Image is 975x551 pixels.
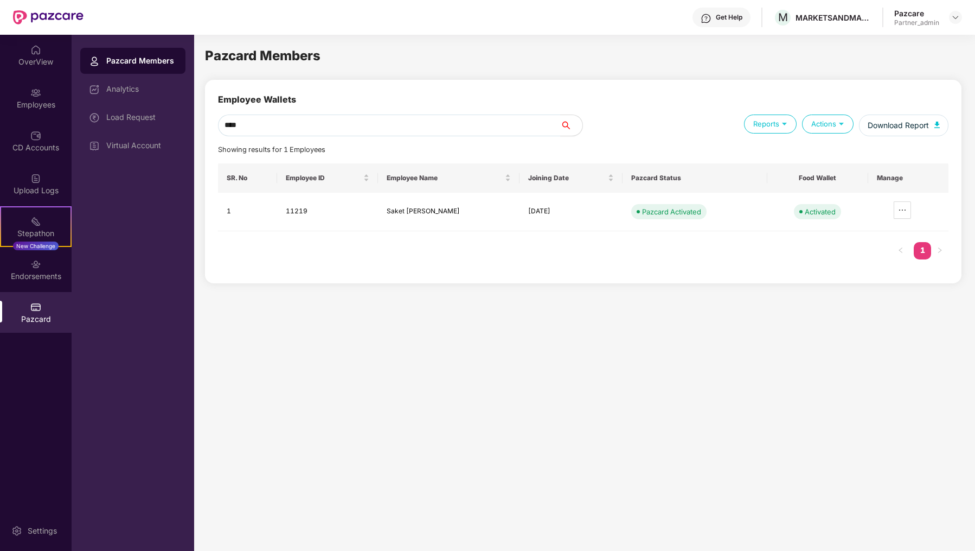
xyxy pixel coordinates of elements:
th: Joining Date [519,163,623,193]
div: Get Help [716,13,742,22]
img: svg+xml;base64,PHN2ZyBpZD0iSGVscC0zMngzMiIgeG1sbnM9Imh0dHA6Ly93d3cudzMub3JnLzIwMDAvc3ZnIiB3aWR0aD... [701,13,711,24]
div: Reports [744,115,797,134]
th: SR. No [218,163,277,193]
th: Manage [868,163,948,193]
span: Joining Date [528,174,606,182]
div: Virtual Account [106,141,177,150]
td: 11219 [277,193,378,231]
div: Stepathon [1,228,70,239]
img: svg+xml;base64,PHN2ZyBpZD0iRW1wbG95ZWVzIiB4bWxucz0iaHR0cDovL3d3dy53My5vcmcvMjAwMC9zdmciIHdpZHRoPS... [30,87,41,98]
img: svg+xml;base64,PHN2ZyBpZD0iSG9tZSIgeG1sbnM9Imh0dHA6Ly93d3cudzMub3JnLzIwMDAvc3ZnIiB3aWR0aD0iMjAiIG... [30,45,41,55]
span: Employee ID [286,174,361,182]
div: Activated [805,206,836,217]
button: right [931,242,948,259]
div: Employee Wallets [218,93,296,115]
div: Settings [24,525,60,536]
img: svg+xml;base64,PHN2ZyB4bWxucz0iaHR0cDovL3d3dy53My5vcmcvMjAwMC9zdmciIHhtbG5zOnhsaW5rPSJodHRwOi8vd3... [934,122,940,128]
button: left [892,242,909,259]
div: Pazcare [894,8,939,18]
img: svg+xml;base64,PHN2ZyB4bWxucz0iaHR0cDovL3d3dy53My5vcmcvMjAwMC9zdmciIHdpZHRoPSIxOSIgaGVpZ2h0PSIxOS... [836,118,846,129]
th: Pazcard Status [623,163,767,193]
span: search [560,121,582,130]
img: svg+xml;base64,PHN2ZyBpZD0iUGF6Y2FyZCIgeG1sbnM9Imh0dHA6Ly93d3cudzMub3JnLzIwMDAvc3ZnIiB3aWR0aD0iMj... [30,302,41,313]
span: ellipsis [894,206,910,214]
div: Actions [802,115,854,134]
img: svg+xml;base64,PHN2ZyBpZD0iU2V0dGluZy0yMHgyMCIgeG1sbnM9Imh0dHA6Ly93d3cudzMub3JnLzIwMDAvc3ZnIiB3aW... [11,525,22,536]
div: Analytics [106,85,177,93]
div: Pazcard Members [106,55,177,66]
span: right [936,247,943,254]
div: MARKETSANDMARKETS [796,12,871,23]
span: Download Report [868,119,929,131]
img: svg+xml;base64,PHN2ZyBpZD0iUHJvZmlsZSIgeG1sbnM9Imh0dHA6Ly93d3cudzMub3JnLzIwMDAvc3ZnIiB3aWR0aD0iMj... [89,56,100,67]
th: Food Wallet [767,163,868,193]
img: svg+xml;base64,PHN2ZyBpZD0iTG9hZF9SZXF1ZXN0IiBkYXRhLW5hbWU9IkxvYWQgUmVxdWVzdCIgeG1sbnM9Imh0dHA6Ly... [89,112,100,123]
img: svg+xml;base64,PHN2ZyBpZD0iRHJvcGRvd24tMzJ4MzIiIHhtbG5zPSJodHRwOi8vd3d3LnczLm9yZy8yMDAwL3N2ZyIgd2... [951,13,960,22]
span: Showing results for 1 Employees [218,145,325,154]
span: Pazcard Members [205,48,320,64]
div: New Challenge [13,242,59,250]
img: svg+xml;base64,PHN2ZyB4bWxucz0iaHR0cDovL3d3dy53My5vcmcvMjAwMC9zdmciIHdpZHRoPSIyMSIgaGVpZ2h0PSIyMC... [30,216,41,227]
div: Partner_admin [894,18,939,27]
img: svg+xml;base64,PHN2ZyBpZD0iRW5kb3JzZW1lbnRzIiB4bWxucz0iaHR0cDovL3d3dy53My5vcmcvMjAwMC9zdmciIHdpZH... [30,259,41,270]
img: svg+xml;base64,PHN2ZyBpZD0iVmlydHVhbF9BY2NvdW50IiBkYXRhLW5hbWU9IlZpcnR1YWwgQWNjb3VudCIgeG1sbnM9Im... [89,141,100,151]
span: M [778,11,788,24]
button: search [560,115,583,136]
img: svg+xml;base64,PHN2ZyBpZD0iRGFzaGJvYXJkIiB4bWxucz0iaHR0cDovL3d3dy53My5vcmcvMjAwMC9zdmciIHdpZHRoPS... [89,84,100,95]
span: Employee Name [387,174,503,182]
li: 1 [914,242,931,259]
button: ellipsis [894,201,911,219]
td: 1 [218,193,277,231]
img: svg+xml;base64,PHN2ZyBpZD0iQ0RfQWNjb3VudHMiIGRhdGEtbmFtZT0iQ0QgQWNjb3VudHMiIHhtbG5zPSJodHRwOi8vd3... [30,130,41,141]
li: Previous Page [892,242,909,259]
div: Load Request [106,113,177,122]
li: Next Page [931,242,948,259]
a: 1 [914,242,931,258]
td: [DATE] [519,193,623,231]
img: New Pazcare Logo [13,10,84,24]
span: left [897,247,904,254]
img: svg+xml;base64,PHN2ZyB4bWxucz0iaHR0cDovL3d3dy53My5vcmcvMjAwMC9zdmciIHdpZHRoPSIxOSIgaGVpZ2h0PSIxOS... [779,118,790,129]
button: Download Report [859,115,948,136]
img: svg+xml;base64,PHN2ZyBpZD0iVXBsb2FkX0xvZ3MiIGRhdGEtbmFtZT0iVXBsb2FkIExvZ3MiIHhtbG5zPSJodHRwOi8vd3... [30,173,41,184]
td: Saket [PERSON_NAME] [378,193,519,231]
th: Employee ID [277,163,378,193]
div: Pazcard Activated [642,206,701,217]
th: Employee Name [378,163,519,193]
